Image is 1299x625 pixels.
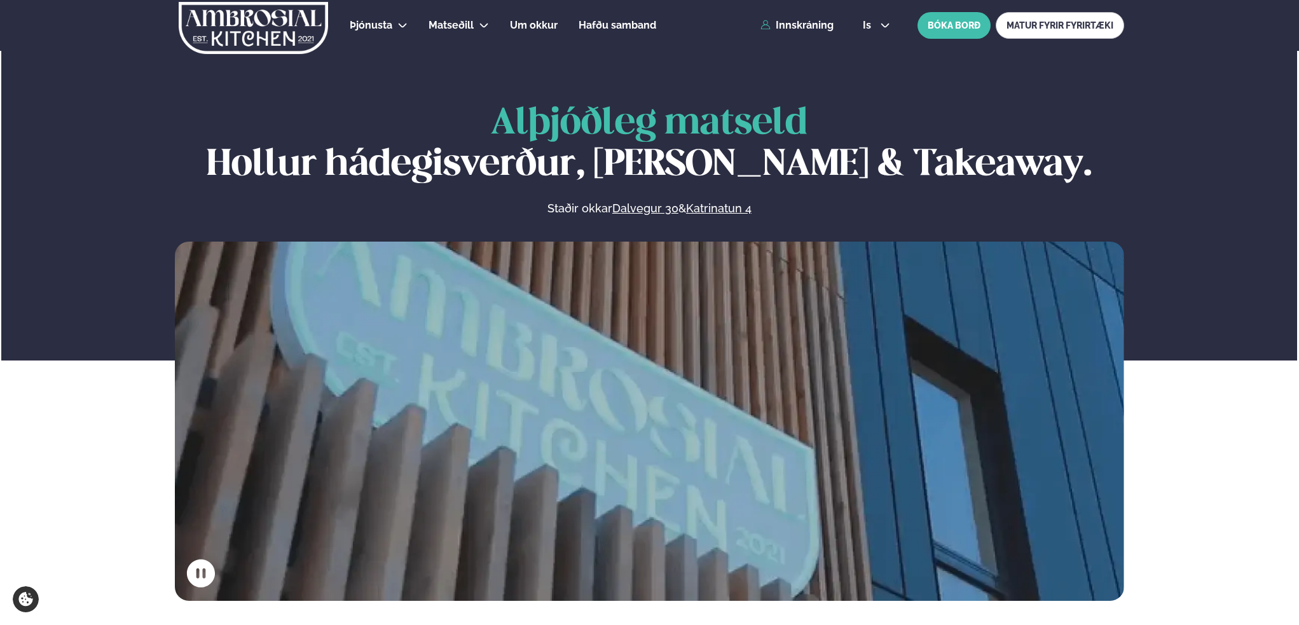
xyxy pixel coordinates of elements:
[760,20,834,31] a: Innskráning
[13,586,39,612] a: Cookie settings
[918,12,991,39] button: BÓKA BORÐ
[863,20,875,31] span: is
[429,18,474,33] a: Matseðill
[350,18,392,33] a: Þjónusta
[429,19,474,31] span: Matseðill
[612,201,678,216] a: Dalvegur 30
[175,104,1124,185] h1: Hollur hádegisverður, [PERSON_NAME] & Takeaway.
[510,18,558,33] a: Um okkur
[579,19,656,31] span: Hafðu samband
[853,20,900,31] button: is
[579,18,656,33] a: Hafðu samband
[491,106,808,141] span: Alþjóðleg matseld
[409,201,890,216] p: Staðir okkar &
[996,12,1124,39] a: MATUR FYRIR FYRIRTÆKI
[177,2,329,54] img: logo
[350,19,392,31] span: Þjónusta
[510,19,558,31] span: Um okkur
[686,201,752,216] a: Katrinatun 4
